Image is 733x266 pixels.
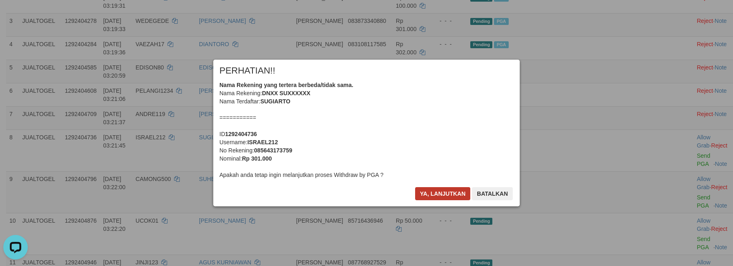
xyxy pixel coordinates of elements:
[225,131,257,137] b: 1292404736
[415,187,471,200] button: Ya, lanjutkan
[260,98,291,105] b: SUGIARTO
[219,67,275,75] span: PERHATIAN!!
[3,3,28,28] button: Open LiveChat chat widget
[242,155,272,162] b: Rp 301.000
[219,81,514,179] div: Nama Rekening: Nama Terdaftar: =========== ID Username: No Rekening: Nominal: Apakah anda tetap i...
[254,147,292,154] b: 085643173759
[472,187,513,200] button: Batalkan
[247,139,278,145] b: ISRAEL212
[219,82,353,88] b: Nama Rekening yang tertera berbeda/tidak sama.
[262,90,310,96] b: DNXX SUXXXXXX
